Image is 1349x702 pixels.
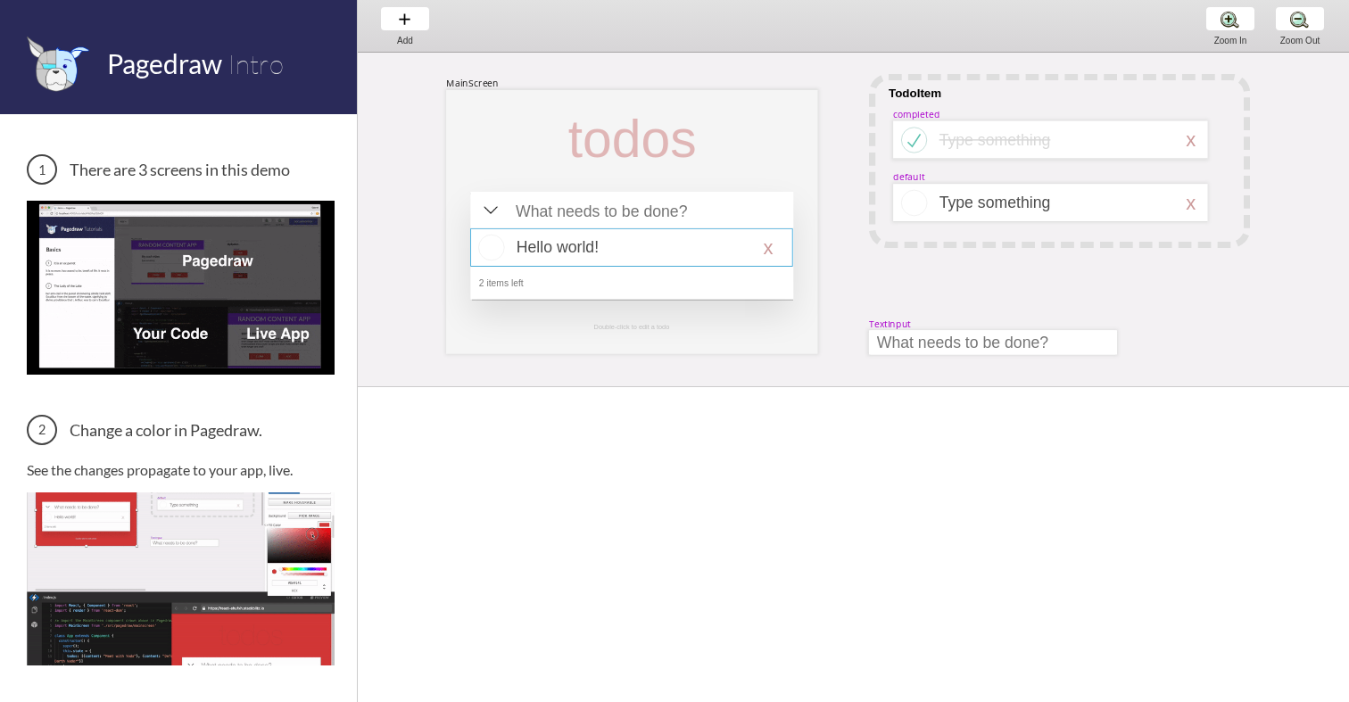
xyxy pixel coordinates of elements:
div: Zoom In [1196,36,1264,45]
img: 3 screens [27,201,335,374]
div: completed [893,108,939,120]
h3: There are 3 screens in this demo [27,154,335,185]
img: zoom-minus.png [1290,10,1309,29]
img: favicon.png [27,36,89,92]
div: x [1186,128,1196,151]
img: Change a color in Pagedraw [27,492,335,665]
span: Pagedraw [107,47,222,79]
img: baseline-add-24px.svg [395,10,414,29]
div: TextInput [869,318,911,330]
div: Zoom Out [1266,36,1334,45]
div: MainScreen [446,77,499,89]
div: Add [371,36,439,45]
p: See the changes propagate to your app, live. [27,461,335,478]
div: x [1186,192,1196,214]
span: Intro [228,47,284,80]
div: default [893,170,924,183]
img: zoom-plus.png [1221,10,1239,29]
h3: Change a color in Pagedraw. [27,415,335,445]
